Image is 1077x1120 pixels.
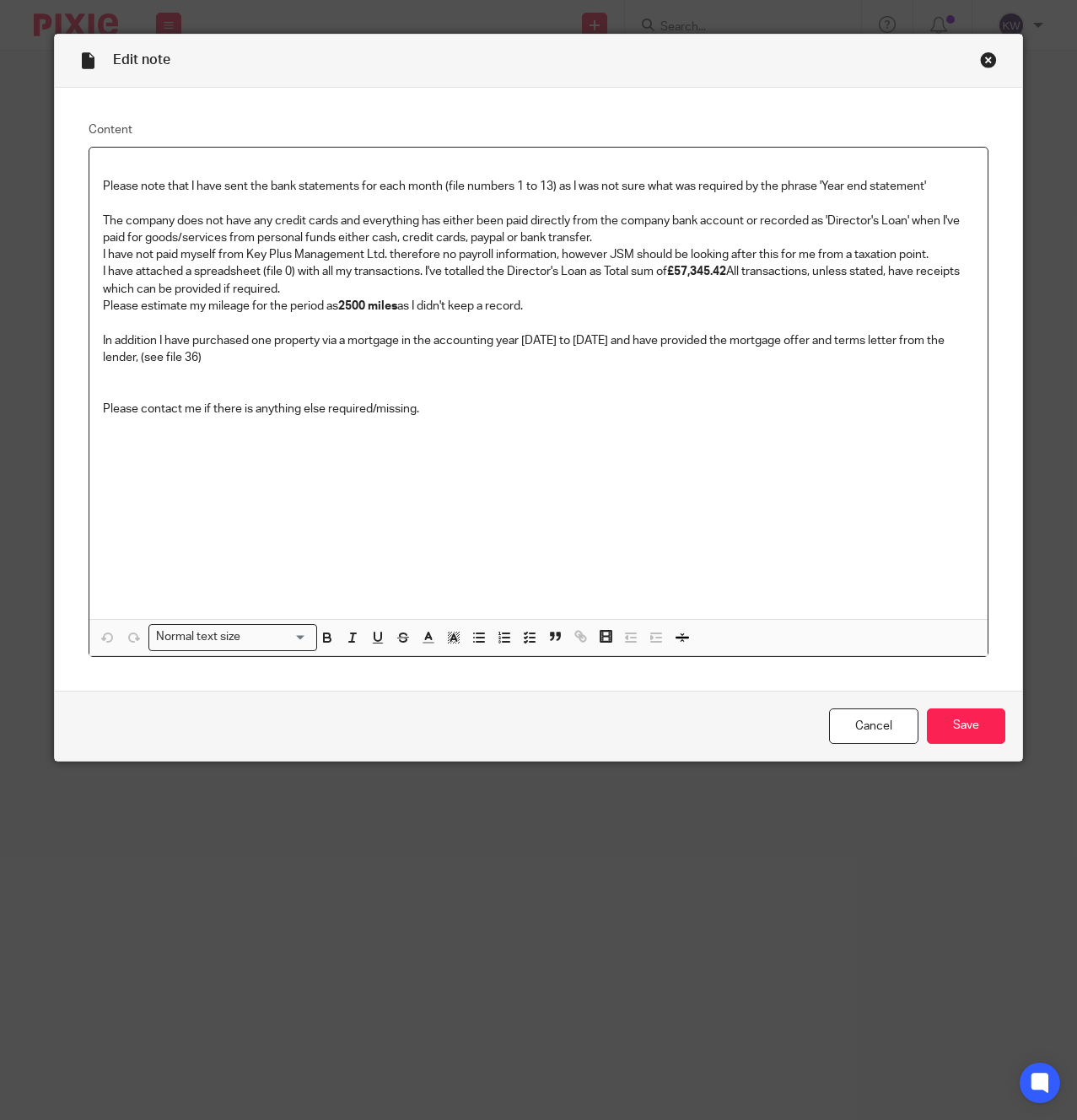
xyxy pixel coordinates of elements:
[829,708,918,745] a: Cancel
[89,121,988,138] label: Content
[980,51,997,68] div: Close this dialog window
[148,624,317,650] div: Search for option
[103,383,974,417] p: Please contact me if there is anything else required/missing.
[246,628,307,646] input: Search for option
[113,53,170,67] span: Edit note
[103,195,974,315] p: The company does not have any credit cards and everything has either been paid directly from the ...
[338,300,397,312] strong: 2500 miles
[103,161,974,196] p: Please note that I have sent the bank statements for each month (file numbers 1 to 13) as I was n...
[667,266,726,277] strong: £57,345.42
[927,708,1005,745] input: Save
[153,628,245,646] span: Normal text size
[103,332,974,367] p: In addition I have purchased one property via a mortgage in the accounting year [DATE] to [DATE] ...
